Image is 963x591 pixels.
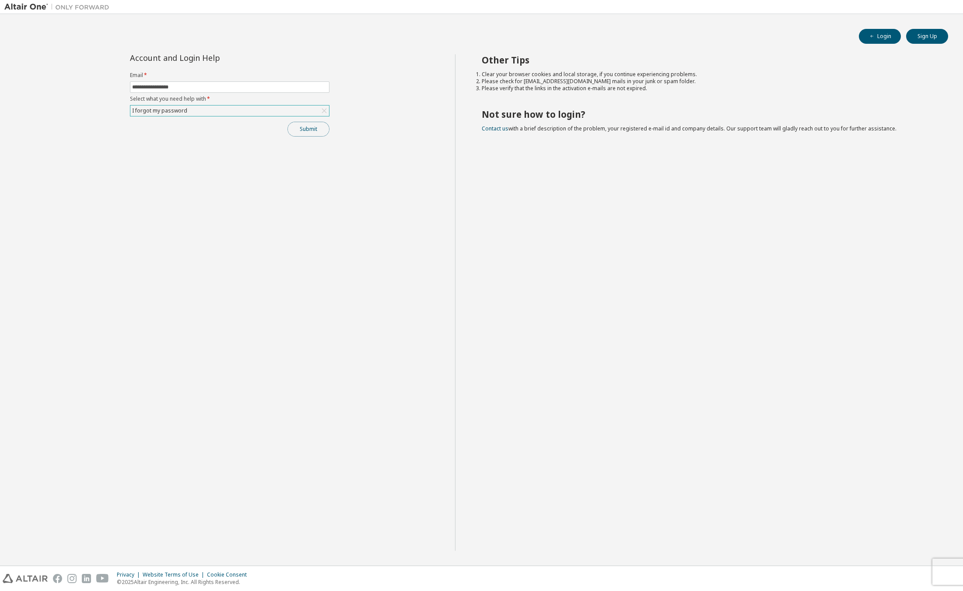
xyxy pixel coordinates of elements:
[906,29,948,44] button: Sign Up
[117,571,143,578] div: Privacy
[287,122,329,137] button: Submit
[117,578,252,586] p: © 2025 Altair Engineering, Inc. All Rights Reserved.
[67,574,77,583] img: instagram.svg
[130,95,329,102] label: Select what you need help with
[130,106,329,116] div: I forgot my password
[96,574,109,583] img: youtube.svg
[482,85,932,92] li: Please verify that the links in the activation e-mails are not expired.
[143,571,207,578] div: Website Terms of Use
[130,54,290,61] div: Account and Login Help
[82,574,91,583] img: linkedin.svg
[482,109,932,120] h2: Not sure how to login?
[53,574,62,583] img: facebook.svg
[207,571,252,578] div: Cookie Consent
[482,125,508,132] a: Contact us
[482,71,932,78] li: Clear your browser cookies and local storage, if you continue experiencing problems.
[131,106,189,116] div: I forgot my password
[130,72,329,79] label: Email
[482,125,896,132] span: with a brief description of the problem, your registered e-mail id and company details. Our suppo...
[3,574,48,583] img: altair_logo.svg
[4,3,114,11] img: Altair One
[482,54,932,66] h2: Other Tips
[482,78,932,85] li: Please check for [EMAIL_ADDRESS][DOMAIN_NAME] mails in your junk or spam folder.
[859,29,901,44] button: Login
